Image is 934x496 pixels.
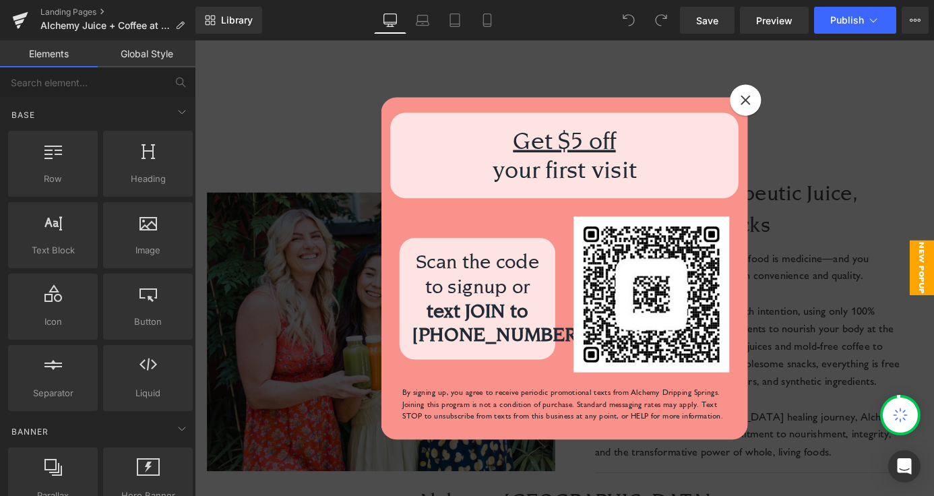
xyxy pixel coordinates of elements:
span: Icon [12,315,94,329]
h1: Scan the code to signup or [239,232,384,285]
span: Liquid [107,386,189,400]
u: Get $5 off [351,95,464,125]
button: Redo [648,7,675,34]
a: Desktop [374,7,406,34]
span: Image [107,243,189,257]
a: Landing Pages [40,7,195,18]
span: Library [221,14,253,26]
h1: your first visit [216,127,600,159]
span: Base [10,108,36,121]
span: Heading [107,172,189,186]
a: Mobile [471,7,503,34]
span: Banner [10,425,50,438]
span: Publish [830,15,864,26]
p: By signing up, you agree to receive periodic promotional texts from Alchemy Dripping Springs. Joi... [229,382,586,422]
div: Open Intercom Messenger [888,450,921,483]
span: Preview [756,13,792,28]
button: Undo [615,7,642,34]
span: Text Block [12,243,94,257]
span: Alchemy Juice + Coffee at [GEOGRAPHIC_DATA] [40,20,170,31]
span: Row [12,172,94,186]
a: Tablet [439,7,471,34]
a: Laptop [406,7,439,34]
a: Global Style [98,40,195,67]
button: Publish [814,7,896,34]
span: Button [107,315,189,329]
span: Separator [12,386,94,400]
a: New Library [195,7,262,34]
button: More [902,7,929,34]
span: Save [696,13,718,28]
a: Preview [740,7,809,34]
strong: text JOIN to [PHONE_NUMBER] [239,285,429,338]
span: New Popup [788,220,815,281]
